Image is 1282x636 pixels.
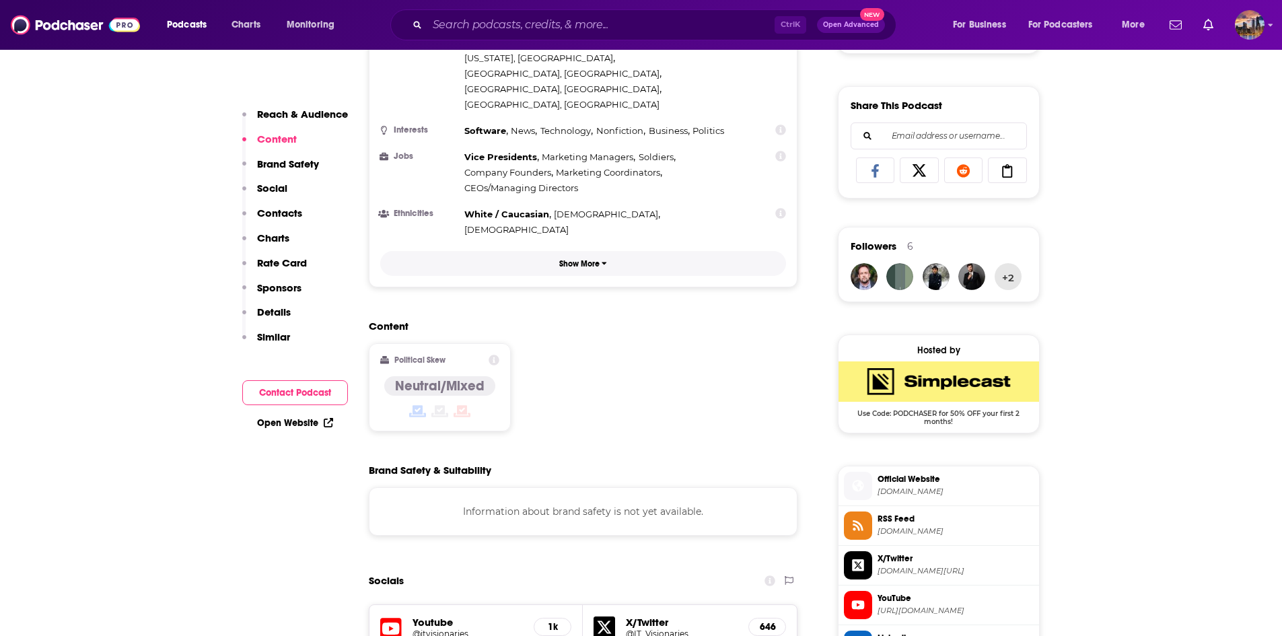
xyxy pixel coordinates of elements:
[923,263,950,290] img: dg8162
[839,345,1039,356] div: Hosted by
[464,149,539,165] span: ,
[232,15,260,34] span: Charts
[464,50,615,66] span: ,
[860,8,884,21] span: New
[649,123,690,139] span: ,
[995,263,1022,290] button: +2
[464,207,551,222] span: ,
[542,149,635,165] span: ,
[464,81,662,97] span: ,
[626,616,738,629] h5: X/Twitter
[1122,15,1145,34] span: More
[540,123,593,139] span: ,
[1235,10,1265,40] span: Logged in as carlystonehouse
[878,566,1034,576] span: twitter.com/IT_Visionaries
[596,123,645,139] span: ,
[878,513,1034,525] span: RSS Feed
[649,125,688,136] span: Business
[242,256,307,281] button: Rate Card
[464,182,578,193] span: CEOs/Managing Directors
[464,68,660,79] span: [GEOGRAPHIC_DATA], [GEOGRAPHIC_DATA]
[1198,13,1219,36] a: Show notifications dropdown
[953,15,1006,34] span: For Business
[464,66,662,81] span: ,
[958,263,985,290] a: JohirMia
[257,306,291,318] p: Details
[851,99,942,112] h3: Share This Podcast
[907,240,913,252] div: 6
[878,473,1034,485] span: Official Website
[851,122,1027,149] div: Search followers
[427,14,775,36] input: Search podcasts, credits, & more...
[395,378,485,394] h4: Neutral/Mixed
[257,133,297,145] p: Content
[464,167,551,178] span: Company Founders
[851,240,896,252] span: Followers
[554,207,660,222] span: ,
[1112,14,1162,36] button: open menu
[257,256,307,269] p: Rate Card
[943,14,1023,36] button: open menu
[11,12,140,38] img: Podchaser - Follow, Share and Rate Podcasts
[242,306,291,330] button: Details
[242,330,290,355] button: Similar
[380,152,459,161] h3: Jobs
[464,99,660,110] span: [GEOGRAPHIC_DATA], [GEOGRAPHIC_DATA]
[545,621,560,633] h5: 1k
[257,207,302,219] p: Contacts
[886,263,913,290] img: philipro
[242,133,297,157] button: Content
[464,209,549,219] span: White / Caucasian
[464,52,613,63] span: [US_STATE], [GEOGRAPHIC_DATA]
[403,9,909,40] div: Search podcasts, credits, & more...
[167,15,207,34] span: Podcasts
[817,17,885,33] button: Open AdvancedNew
[369,320,787,332] h2: Content
[242,232,289,256] button: Charts
[369,487,798,536] div: Information about brand safety is not yet available.
[511,125,535,136] span: News
[242,380,348,405] button: Contact Podcast
[900,157,939,183] a: Share on X/Twitter
[839,402,1039,426] span: Use Code: PODCHASER for 50% OFF your first 2 months!
[464,151,537,162] span: Vice Presidents
[223,14,269,36] a: Charts
[511,123,537,139] span: ,
[851,263,878,290] img: PodcastPartnershipPDX
[823,22,879,28] span: Open Advanced
[540,125,591,136] span: Technology
[464,125,506,136] span: Software
[839,361,1039,425] a: SimpleCast Deal: Use Code: PODCHASER for 50% OFF your first 2 months!
[277,14,352,36] button: open menu
[596,125,643,136] span: Nonfiction
[257,281,301,294] p: Sponsors
[844,472,1034,500] a: Official Website[DOMAIN_NAME]
[639,151,674,162] span: Soldiers
[559,259,600,269] p: Show More
[856,157,895,183] a: Share on Facebook
[554,209,658,219] span: [DEMOGRAPHIC_DATA]
[242,182,287,207] button: Social
[464,83,660,94] span: [GEOGRAPHIC_DATA], [GEOGRAPHIC_DATA]
[287,15,334,34] span: Monitoring
[1235,10,1265,40] button: Show profile menu
[369,464,491,476] h2: Brand Safety & Suitability
[760,621,775,633] h5: 646
[1028,15,1093,34] span: For Podcasters
[556,167,660,178] span: Marketing Coordinators
[844,591,1034,619] a: YouTube[URL][DOMAIN_NAME]
[257,232,289,244] p: Charts
[257,108,348,120] p: Reach & Audience
[844,511,1034,540] a: RSS Feed[DOMAIN_NAME]
[242,281,301,306] button: Sponsors
[1164,13,1187,36] a: Show notifications dropdown
[862,123,1016,149] input: Email address or username...
[1020,14,1112,36] button: open menu
[257,157,319,170] p: Brand Safety
[878,592,1034,604] span: YouTube
[257,182,287,195] p: Social
[775,16,806,34] span: Ctrl K
[242,207,302,232] button: Contacts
